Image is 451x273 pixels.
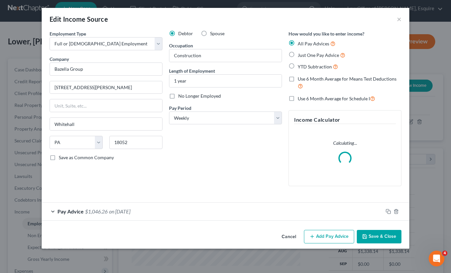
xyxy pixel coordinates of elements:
label: How would you like to enter income? [289,30,364,37]
label: Occupation [169,42,193,49]
span: YTD Subtraction [298,64,332,69]
span: All Pay Advices [298,41,329,46]
span: 4 [442,251,447,256]
span: Use 6 Month Average for Means Test Deductions [298,76,397,82]
span: Save as Common Company [59,155,114,160]
span: Pay Period [169,105,191,111]
span: Just One Pay Advice [298,52,339,58]
span: Spouse [210,31,225,36]
button: Add Pay Advice [304,230,354,244]
button: Save & Close [357,230,401,244]
span: Use 6 Month Average for Schedule I [298,96,370,101]
input: -- [169,49,282,62]
span: Employment Type [50,31,86,37]
button: × [397,15,401,23]
iframe: Intercom live chat [429,251,444,266]
span: No Longer Employed [178,93,221,99]
span: Pay Advice [57,208,84,214]
input: Enter city... [50,118,162,130]
div: Edit Income Source [50,14,108,24]
span: Company [50,56,69,62]
input: Enter address... [50,81,162,94]
span: on [DATE] [109,208,130,214]
p: Calculating... [294,140,396,146]
span: Debtor [178,31,193,36]
button: Cancel [276,231,301,244]
input: Search company by name... [50,62,162,76]
label: Length of Employment [169,67,215,74]
h5: Income Calculator [294,116,396,124]
input: ex: 2 years [169,75,282,87]
input: Enter zip... [109,136,162,149]
input: Unit, Suite, etc... [50,99,162,112]
span: $1,046.26 [85,208,108,214]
